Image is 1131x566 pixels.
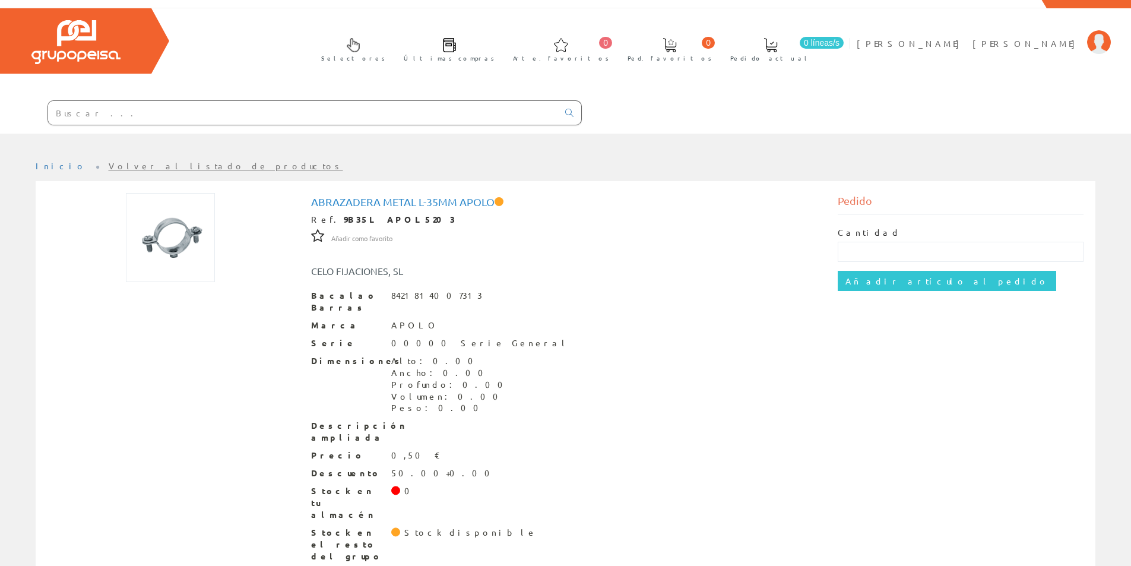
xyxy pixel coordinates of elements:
[309,28,391,69] a: Selectores
[857,38,1081,49] font: [PERSON_NAME] [PERSON_NAME]
[513,53,609,62] font: Arte. favoritos
[311,485,376,520] font: Stock en tu almacén
[331,233,392,243] font: Añadir como favorito
[311,420,407,442] font: Descripción ampliada
[391,450,441,460] font: 0,50 €
[391,467,497,478] font: 50.00+0.00
[706,38,711,48] font: 0
[391,391,505,401] font: Volumen: 0.00
[603,38,608,48] font: 0
[404,485,417,496] font: 0
[391,402,486,413] font: Peso: 0.00
[311,195,495,208] font: Abrazadera Metal L-35mm Apolo
[391,320,439,330] font: APOLO
[311,290,377,312] font: Bacalao Barras
[331,232,392,243] a: Añadir como favorito
[311,320,360,330] font: Marca
[838,194,872,207] font: Pedido
[311,214,344,224] font: Ref.
[392,28,500,69] a: Últimas compras
[311,467,381,478] font: Descuento
[126,193,215,282] img: Foto artículo Abrazadera Metal L-35mm Apolo (150x150)
[838,227,901,238] font: Cantidad
[311,355,404,366] font: Dimensiones
[109,160,343,171] a: Volver al listado de productos
[391,290,482,301] font: 8421814007313
[391,379,510,390] font: Profundo: 0.00
[391,355,480,366] font: Alto: 0.00
[36,160,86,171] a: Inicio
[404,527,537,537] font: Stock disponible
[31,20,121,64] img: Grupo Peisa
[48,101,558,125] input: Buscar ...
[321,53,385,62] font: Selectores
[838,271,1056,291] input: Añadir artículo al pedido
[857,28,1111,39] a: [PERSON_NAME] [PERSON_NAME]
[404,53,495,62] font: Últimas compras
[804,38,839,48] font: 0 líneas/s
[311,337,356,348] font: Serie
[311,265,403,277] font: CELO FIJACIONES, SL
[311,450,365,460] font: Precio
[311,527,382,561] font: Stock en el resto del grupo
[344,214,455,224] font: 9B35L APOL5203
[628,53,712,62] font: Ped. favoritos
[730,53,811,62] font: Pedido actual
[391,337,569,348] font: 00000 Serie General
[391,367,490,378] font: Ancho: 0.00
